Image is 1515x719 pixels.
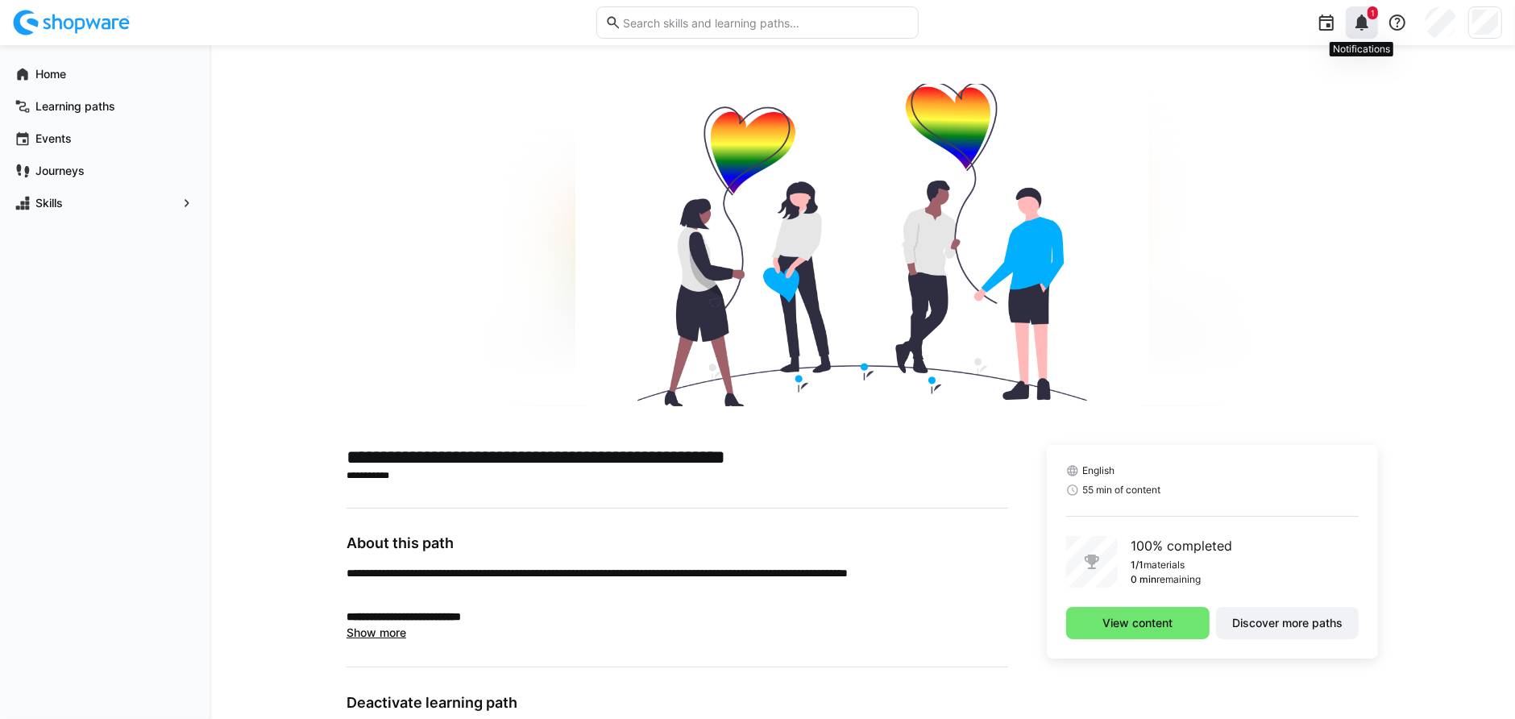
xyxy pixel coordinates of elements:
p: remaining [1156,573,1201,586]
h3: Deactivate learning path [347,693,1008,712]
button: View content [1066,607,1209,639]
p: materials [1144,559,1185,571]
input: Search skills and learning paths… [621,15,910,30]
p: 100% completed [1131,536,1232,555]
p: 1/1 [1131,559,1144,571]
span: English [1082,464,1114,477]
p: 0 min [1131,573,1156,586]
button: Discover more paths [1216,607,1359,639]
span: 55 min of content [1082,484,1160,497]
span: Show more [347,625,406,639]
h3: About this path [347,534,1008,552]
span: View content [1100,615,1175,631]
span: 1 [1371,8,1375,18]
span: Discover more paths [1230,615,1345,631]
div: Notifications [1330,42,1393,56]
